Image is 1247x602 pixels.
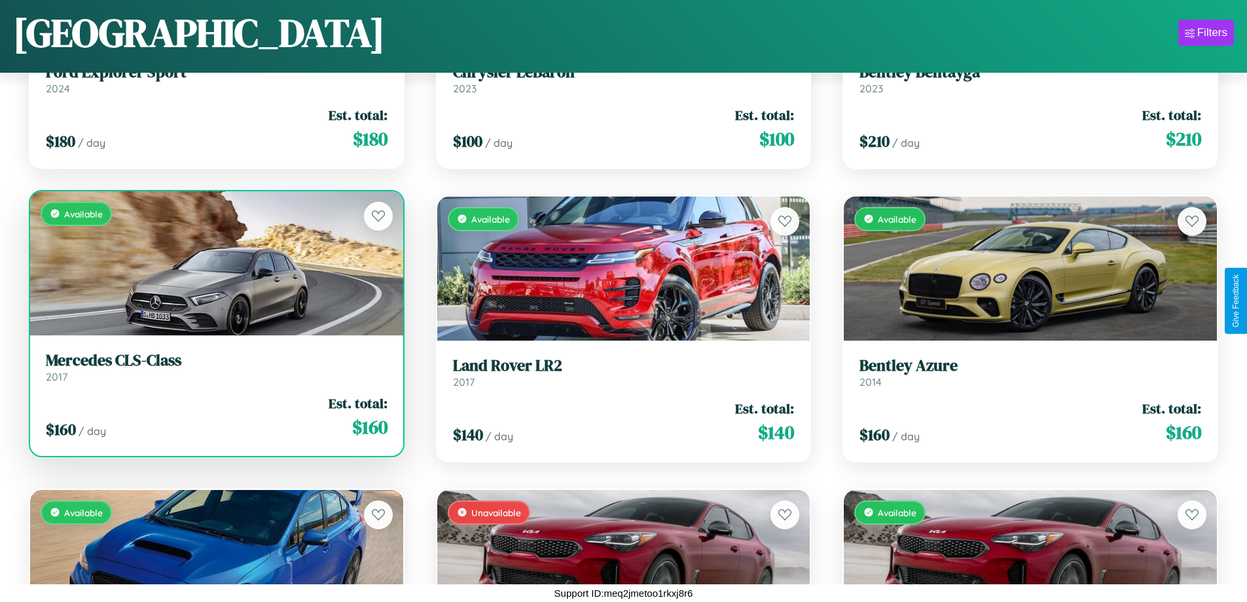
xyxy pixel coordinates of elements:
[735,105,794,124] span: Est. total:
[859,63,1201,82] h3: Bentley Bentayga
[453,130,482,152] span: $ 100
[859,375,882,388] span: 2014
[453,356,795,388] a: Land Rover LR22017
[453,356,795,375] h3: Land Rover LR2
[471,214,510,225] span: Available
[453,375,475,388] span: 2017
[892,430,920,443] span: / day
[485,136,513,149] span: / day
[13,6,385,60] h1: [GEOGRAPHIC_DATA]
[46,351,388,383] a: Mercedes CLS-Class2017
[46,63,388,82] h3: Ford Explorer Sport
[79,424,106,438] span: / day
[892,136,920,149] span: / day
[1166,419,1201,445] span: $ 160
[1142,399,1201,418] span: Est. total:
[1142,105,1201,124] span: Est. total:
[329,105,388,124] span: Est. total:
[1178,20,1234,46] button: Filters
[453,63,795,95] a: Chrysler LeBaron2023
[878,214,916,225] span: Available
[735,399,794,418] span: Est. total:
[554,584,693,602] p: Support ID: meq2jmetoo1rkxj8r6
[859,82,883,95] span: 2023
[471,507,521,518] span: Unavailable
[859,63,1201,95] a: Bentley Bentayga2023
[486,430,513,443] span: / day
[352,414,388,440] span: $ 160
[453,82,477,95] span: 2023
[64,208,103,219] span: Available
[1166,126,1201,152] span: $ 210
[453,63,795,82] h3: Chrysler LeBaron
[46,370,67,383] span: 2017
[1197,26,1227,39] div: Filters
[878,507,916,518] span: Available
[64,507,103,518] span: Available
[46,419,76,440] span: $ 160
[759,126,794,152] span: $ 100
[329,394,388,413] span: Est. total:
[46,82,70,95] span: 2024
[859,424,890,445] span: $ 160
[1231,274,1240,328] div: Give Feedback
[859,356,1201,388] a: Bentley Azure2014
[46,351,388,370] h3: Mercedes CLS-Class
[46,130,75,152] span: $ 180
[453,424,483,445] span: $ 140
[758,419,794,445] span: $ 140
[46,63,388,95] a: Ford Explorer Sport2024
[78,136,105,149] span: / day
[859,130,890,152] span: $ 210
[353,126,388,152] span: $ 180
[859,356,1201,375] h3: Bentley Azure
